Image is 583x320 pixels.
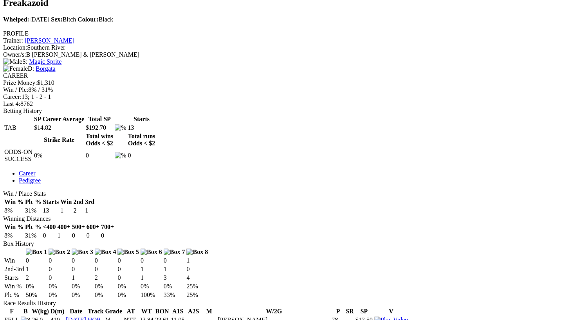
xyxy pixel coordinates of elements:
[3,44,580,51] div: Southern River
[3,16,29,23] b: Whelped:
[48,282,70,290] td: 0%
[3,215,580,222] div: Winning Distances
[25,37,74,44] a: [PERSON_NAME]
[117,282,139,290] td: 0%
[186,307,201,315] th: A2S
[26,248,47,256] img: Box 1
[71,274,94,282] td: 1
[29,58,61,65] a: Magic Sprite
[4,124,33,132] td: TAB
[25,207,42,215] td: 31%
[3,30,580,37] div: PROFILE
[25,223,42,231] th: Plc %
[163,257,186,265] td: 0
[117,257,139,265] td: 0
[51,16,62,23] b: Sex:
[60,207,72,215] td: 1
[3,86,580,93] div: 8% / 31%
[141,248,162,256] img: Box 6
[25,265,48,273] td: 1
[3,44,27,51] span: Location:
[34,132,85,147] th: Strike Rate
[355,307,373,315] th: SP
[71,257,94,265] td: 0
[374,307,408,315] th: V
[163,291,186,299] td: 33%
[20,307,31,315] th: B
[65,307,87,315] th: Date
[3,190,580,197] div: Win / Place Stats
[140,257,162,265] td: 0
[4,307,20,315] th: F
[217,307,330,315] th: W/2G
[117,274,139,282] td: 0
[71,265,94,273] td: 0
[25,291,48,299] td: 50%
[94,265,117,273] td: 0
[3,37,23,44] span: Trainer:
[87,307,104,315] th: Track
[140,282,162,290] td: 0%
[4,148,33,163] td: ODDS-ON SUCCESS
[42,207,59,215] td: 13
[72,232,85,240] td: 0
[164,248,185,256] img: Box 7
[31,307,49,315] th: W(kg)
[139,307,154,315] th: WT
[48,274,70,282] td: 0
[72,223,85,231] th: 500+
[155,307,170,315] th: BON
[163,265,186,273] td: 1
[186,265,208,273] td: 0
[3,300,580,307] div: Race Results History
[123,307,138,315] th: AT
[140,291,162,299] td: 100%
[60,198,72,206] th: Win
[85,198,95,206] th: 3rd
[34,124,85,132] td: $14.82
[4,282,25,290] td: Win %
[3,93,580,100] div: 13; 1 - 2 - 1
[78,16,98,23] b: Colour:
[85,148,114,163] td: 0
[140,265,162,273] td: 1
[85,132,114,147] th: Total wins Odds < $2
[86,232,100,240] td: 0
[95,248,116,256] img: Box 4
[42,198,59,206] th: Starts
[115,152,126,159] img: %
[94,257,117,265] td: 0
[186,291,208,299] td: 25%
[25,274,48,282] td: 2
[86,223,100,231] th: 600+
[48,257,70,265] td: 0
[3,16,49,23] span: [DATE]
[19,177,41,184] a: Pedigree
[25,232,42,240] td: 31%
[73,207,84,215] td: 2
[186,274,208,282] td: 4
[202,307,217,315] th: M
[140,274,162,282] td: 1
[94,291,117,299] td: 0%
[71,282,94,290] td: 0%
[186,257,208,265] td: 1
[170,307,185,315] th: A1S
[4,257,25,265] td: Win
[34,115,85,123] th: SP Career Average
[48,291,70,299] td: 0%
[85,115,114,123] th: Total SP
[3,72,580,79] div: CAREER
[4,207,24,215] td: 8%
[19,170,36,177] a: Career
[3,51,26,58] span: Owner/s:
[127,124,155,132] td: 13
[78,16,113,23] span: Black
[4,265,25,273] td: 2nd-3rd
[115,124,126,131] img: %
[4,274,25,282] td: Starts
[163,274,186,282] td: 3
[94,274,117,282] td: 2
[85,207,95,215] td: 1
[4,198,24,206] th: Win %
